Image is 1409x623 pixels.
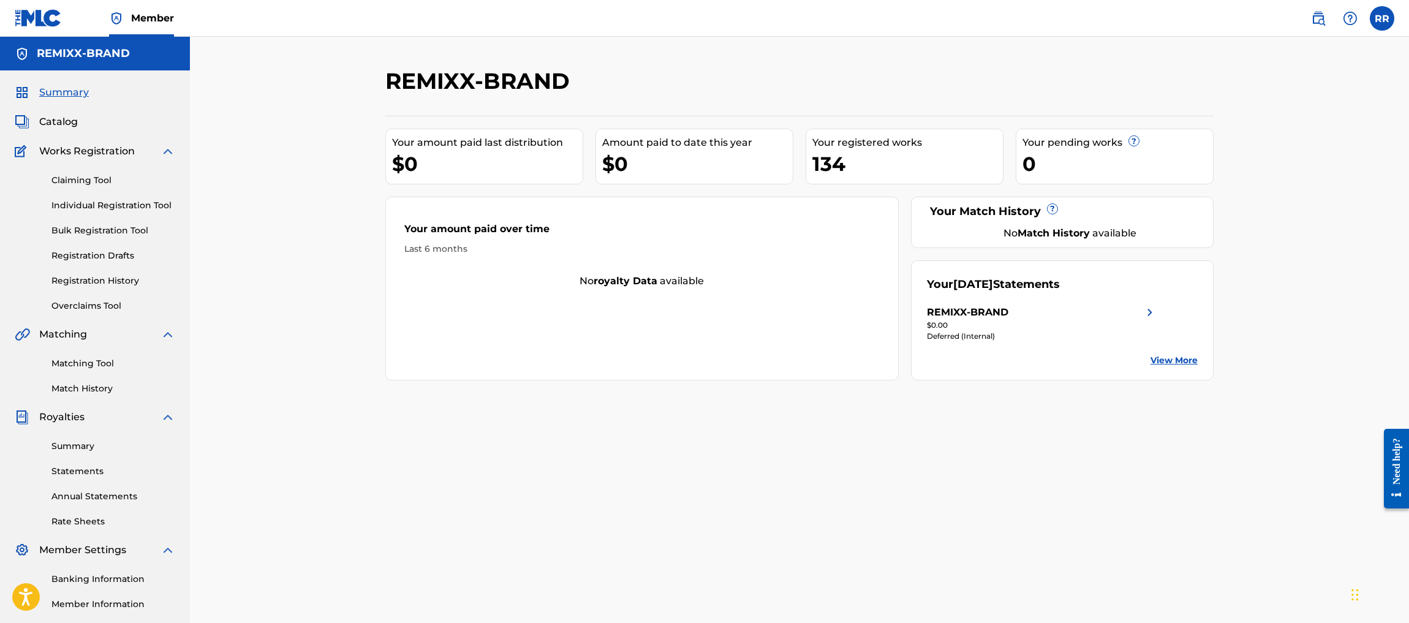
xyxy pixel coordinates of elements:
[39,327,87,342] span: Matching
[15,115,29,129] img: Catalog
[15,85,89,100] a: SummarySummary
[161,144,175,159] img: expand
[131,11,174,25] span: Member
[1375,419,1409,518] iframe: Resource Center
[161,410,175,425] img: expand
[927,305,1008,320] div: REMIXX-BRAND
[1338,6,1362,31] div: Help
[1048,204,1057,214] span: ?
[51,174,175,187] a: Claiming Tool
[1351,576,1359,613] div: Drag
[927,305,1157,342] a: REMIXX-BRANDright chevron icon$0.00Deferred (Internal)
[15,47,29,61] img: Accounts
[1022,150,1213,178] div: 0
[1129,136,1139,146] span: ?
[51,274,175,287] a: Registration History
[404,243,880,255] div: Last 6 months
[602,150,793,178] div: $0
[161,327,175,342] img: expand
[812,135,1003,150] div: Your registered works
[602,135,793,150] div: Amount paid to date this year
[927,331,1157,342] div: Deferred (Internal)
[51,199,175,212] a: Individual Registration Tool
[15,85,29,100] img: Summary
[51,515,175,528] a: Rate Sheets
[1018,227,1090,239] strong: Match History
[51,465,175,478] a: Statements
[942,226,1198,241] div: No available
[39,144,135,159] span: Works Registration
[39,115,78,129] span: Catalog
[1311,11,1326,26] img: search
[109,11,124,26] img: Top Rightsholder
[51,357,175,370] a: Matching Tool
[927,320,1157,331] div: $0.00
[15,327,30,342] img: Matching
[37,47,130,61] h5: REMIXX-BRAND
[385,67,576,95] h2: REMIXX-BRAND
[51,300,175,312] a: Overclaims Tool
[1022,135,1213,150] div: Your pending works
[392,135,583,150] div: Your amount paid last distribution
[392,150,583,178] div: $0
[404,222,880,243] div: Your amount paid over time
[1306,6,1331,31] a: Public Search
[927,276,1060,293] div: Your Statements
[594,275,657,287] strong: royalty data
[51,490,175,503] a: Annual Statements
[15,543,29,557] img: Member Settings
[161,543,175,557] img: expand
[1343,11,1358,26] img: help
[953,278,993,291] span: [DATE]
[1348,564,1409,623] iframe: Chat Widget
[51,249,175,262] a: Registration Drafts
[927,203,1198,220] div: Your Match History
[1143,305,1157,320] img: right chevron icon
[51,598,175,611] a: Member Information
[39,85,89,100] span: Summary
[812,150,1003,178] div: 134
[15,410,29,425] img: Royalties
[386,274,898,289] div: No available
[39,410,85,425] span: Royalties
[1370,6,1394,31] div: User Menu
[15,9,62,27] img: MLC Logo
[51,440,175,453] a: Summary
[15,144,31,159] img: Works Registration
[15,115,78,129] a: CatalogCatalog
[51,224,175,237] a: Bulk Registration Tool
[39,543,126,557] span: Member Settings
[1150,354,1198,367] a: View More
[51,573,175,586] a: Banking Information
[51,382,175,395] a: Match History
